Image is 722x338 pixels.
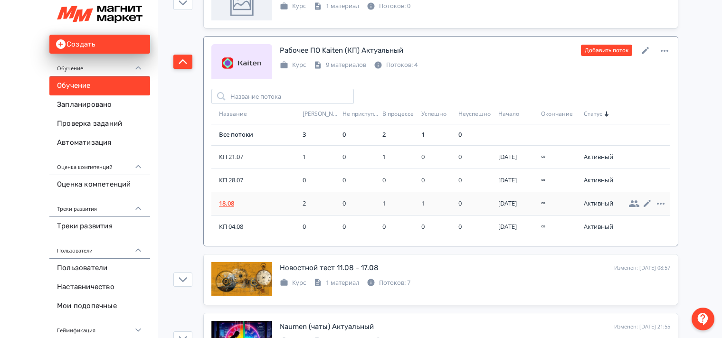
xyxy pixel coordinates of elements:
span: Статус [584,110,602,118]
a: КП 21.07 [219,152,299,162]
div: 5 авг. 2025 [498,222,537,232]
a: Пользователи [49,259,150,278]
div: 0 [458,222,494,232]
div: Курс [280,1,306,11]
div: Курс [280,278,306,288]
div: 0 [421,176,455,185]
div: 0 [458,130,494,140]
div: 1 [382,152,418,162]
div: 0 [458,199,494,208]
span: Начало [498,110,519,118]
a: Треки развития [49,217,150,236]
div: Новостной тест 11.08 - 17.08 [280,263,379,273]
div: 1 материал [313,278,359,288]
div: [PERSON_NAME] [303,110,339,118]
a: КП 28.07 [219,176,299,185]
div: 0 [342,152,379,162]
div: Активный [584,199,617,208]
div: Пользователи [49,236,150,259]
span: Название [219,110,247,118]
div: 0 [382,176,418,185]
a: КП 04.08 [219,222,299,232]
a: Автоматизация [49,133,150,152]
div: Оценка компетенций [49,152,150,175]
button: Добавить поток [581,45,632,56]
div: Активный [584,152,617,162]
div: 9 материалов [313,60,366,70]
div: 0 [303,222,339,232]
div: 22 июля 2025 [498,152,537,162]
div: 0 [342,130,379,140]
div: Курс [280,60,306,70]
a: Обучение [49,76,150,95]
div: Рабочее ПО Kaiten (КП) Актуальный [280,45,403,56]
a: Оценка компетенций [49,175,150,194]
a: Запланировано [49,95,150,114]
div: Потоков: 0 [367,1,410,11]
div: 0 [342,199,379,208]
div: Потоков: 7 [367,278,410,288]
div: Потоков: 4 [374,60,418,70]
div: 0 [382,222,418,232]
div: ∞ [541,222,580,232]
div: 0 [303,176,339,185]
a: Проверка заданий [49,114,150,133]
div: Успешно [421,110,455,118]
img: https://files.teachbase.ru/system/slaveaccount/57079/logo/medium-e76e9250e9e9211827b1f0905568c702... [57,6,142,23]
div: ∞ [541,152,580,162]
div: Активный [584,176,617,185]
div: В процессе [382,110,418,118]
div: 0 [342,222,379,232]
div: 0 [421,222,455,232]
div: Изменен: [DATE] 08:57 [614,264,670,272]
div: Обучение [49,54,150,76]
div: 1 [303,152,339,162]
div: 3 [303,130,339,140]
div: 0 [458,176,494,185]
div: 1 [421,199,455,208]
div: ∞ [541,176,580,185]
a: Мои подопечные [49,297,150,316]
div: Треки развития [49,194,150,217]
div: 0 [421,152,455,162]
div: 19 авг. 2025 [498,199,537,208]
a: Все потоки [219,130,253,139]
div: Активный [584,222,617,232]
div: Naumen (чаты) Актуальный [280,321,374,332]
div: Неуспешно [458,110,494,118]
a: Наставничество [49,278,150,297]
div: 2 [382,130,418,140]
button: Создать [49,35,150,54]
div: 1 [421,130,455,140]
div: 0 [458,152,494,162]
div: Не приступали [342,110,379,118]
div: 29 июля 2025 [498,176,537,185]
div: Изменен: [DATE] 21:55 [614,323,670,331]
div: 1 [382,199,418,208]
span: Окончание [541,110,573,118]
div: ∞ [541,199,580,208]
a: 18.08 [219,199,299,208]
div: 2 [303,199,339,208]
div: 1 материал [313,1,359,11]
div: 0 [342,176,379,185]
